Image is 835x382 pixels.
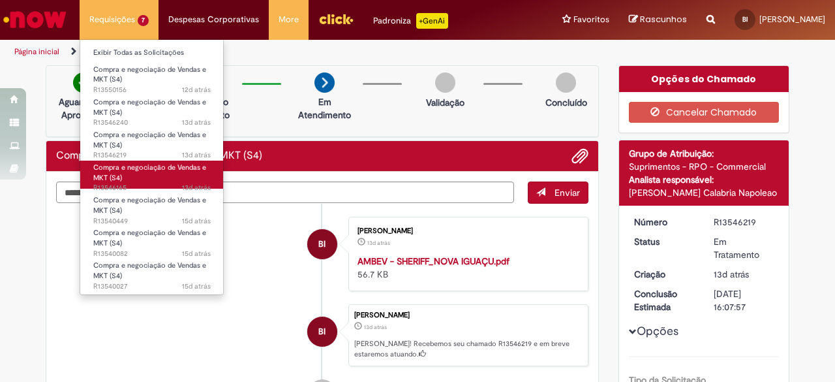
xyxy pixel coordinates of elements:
[367,239,390,247] span: 13d atrás
[367,239,390,247] time: 18/09/2025 10:07:51
[93,130,206,150] span: Compra e negociação de Vendas e MKT (S4)
[314,72,335,93] img: arrow-next.png
[556,72,576,93] img: img-circle-grey.png
[93,118,211,128] span: R13546240
[56,150,262,162] h2: Compra e negociação de Vendas e MKT (S4) Histórico de tíquete
[93,195,206,215] span: Compra e negociação de Vendas e MKT (S4)
[182,281,211,291] time: 16/09/2025 14:36:24
[80,161,224,189] a: Aberto R13546165 : Compra e negociação de Vendas e MKT (S4)
[168,13,259,26] span: Despesas Corporativas
[759,14,825,25] span: [PERSON_NAME]
[624,268,705,281] dt: Criação
[554,187,580,199] span: Enviar
[354,339,581,359] p: [PERSON_NAME]! Recebemos seu chamado R13546219 e em breve estaremos atuando.
[373,13,448,29] div: Padroniza
[56,182,514,203] textarea: Digite sua mensagem aqui...
[629,147,780,160] div: Grupo de Atribuição:
[629,173,780,186] div: Analista responsável:
[714,287,774,313] div: [DATE] 16:07:57
[364,323,387,331] time: 18/09/2025 10:07:54
[93,97,206,118] span: Compra e negociação de Vendas e MKT (S4)
[624,287,705,313] dt: Conclusão Estimada
[14,46,59,57] a: Página inicial
[629,102,780,123] button: Cancelar Chamado
[357,227,575,235] div: [PERSON_NAME]
[182,183,211,193] time: 18/09/2025 09:57:11
[435,72,455,93] img: img-circle-grey.png
[182,249,211,259] time: 16/09/2025 14:45:38
[279,13,299,26] span: More
[182,249,211,259] span: 15d atrás
[93,216,211,227] span: R13540449
[528,182,588,204] button: Enviar
[624,235,705,248] dt: Status
[182,183,211,193] span: 13d atrás
[93,65,206,85] span: Compra e negociação de Vendas e MKT (S4)
[89,13,135,26] span: Requisições
[93,183,211,193] span: R13546165
[80,46,224,60] a: Exibir Todas as Solicitações
[357,255,509,267] a: AMBEV - SHERIFF_NOVA IGUAÇU.pdf
[714,215,774,229] div: R13546219
[742,15,748,24] span: BI
[624,215,705,229] dt: Número
[573,13,609,26] span: Favoritos
[93,85,211,95] span: R13550156
[416,13,448,29] p: +GenAi
[629,186,780,199] div: [PERSON_NAME] Calabria Napoleao
[182,150,211,160] time: 18/09/2025 10:07:55
[619,66,789,92] div: Opções do Chamado
[714,235,774,261] div: Em Tratamento
[93,249,211,259] span: R13540082
[80,63,224,91] a: Aberto R13550156 : Compra e negociação de Vendas e MKT (S4)
[318,229,326,260] span: BI
[182,216,211,226] time: 16/09/2025 15:41:15
[307,229,337,259] div: Bruna Luiza Da Costa Inacio
[354,311,581,319] div: [PERSON_NAME]
[80,226,224,254] a: Aberto R13540082 : Compra e negociação de Vendas e MKT (S4)
[714,268,749,280] time: 18/09/2025 10:07:54
[80,39,224,295] ul: Requisições
[182,150,211,160] span: 13d atrás
[714,268,749,280] span: 13d atrás
[73,72,93,93] img: check-circle-green.png
[293,95,356,121] p: Em Atendimento
[182,118,211,127] span: 13d atrás
[307,317,337,347] div: Bruna Luiza Da Costa Inacio
[364,323,387,331] span: 13d atrás
[93,150,211,161] span: R13546219
[138,15,149,26] span: 7
[182,85,211,95] span: 12d atrás
[640,13,687,25] span: Rascunhos
[545,96,587,109] p: Concluído
[571,148,588,165] button: Adicionar anexos
[56,304,588,367] li: Bruna Luiza Da Costa Inacio
[714,268,774,281] div: 18/09/2025 10:07:54
[182,281,211,291] span: 15d atrás
[80,193,224,221] a: Aberto R13540449 : Compra e negociação de Vendas e MKT (S4)
[93,163,206,183] span: Compra e negociação de Vendas e MKT (S4)
[629,14,687,26] a: Rascunhos
[80,128,224,156] a: Aberto R13546219 : Compra e negociação de Vendas e MKT (S4)
[80,259,224,287] a: Aberto R13540027 : Compra e negociação de Vendas e MKT (S4)
[1,7,68,33] img: ServiceNow
[52,95,115,121] p: Aguardando Aprovação
[93,281,211,292] span: R13540027
[93,228,206,248] span: Compra e negociação de Vendas e MKT (S4)
[93,261,206,281] span: Compra e negociação de Vendas e MKT (S4)
[357,255,575,281] div: 56.7 KB
[318,316,326,347] span: BI
[426,96,464,109] p: Validação
[10,40,547,64] ul: Trilhas de página
[182,85,211,95] time: 19/09/2025 11:20:07
[629,160,780,173] div: Suprimentos - RPO - Commercial
[182,118,211,127] time: 18/09/2025 10:12:57
[182,216,211,226] span: 15d atrás
[318,9,354,29] img: click_logo_yellow_360x200.png
[80,95,224,123] a: Aberto R13546240 : Compra e negociação de Vendas e MKT (S4)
